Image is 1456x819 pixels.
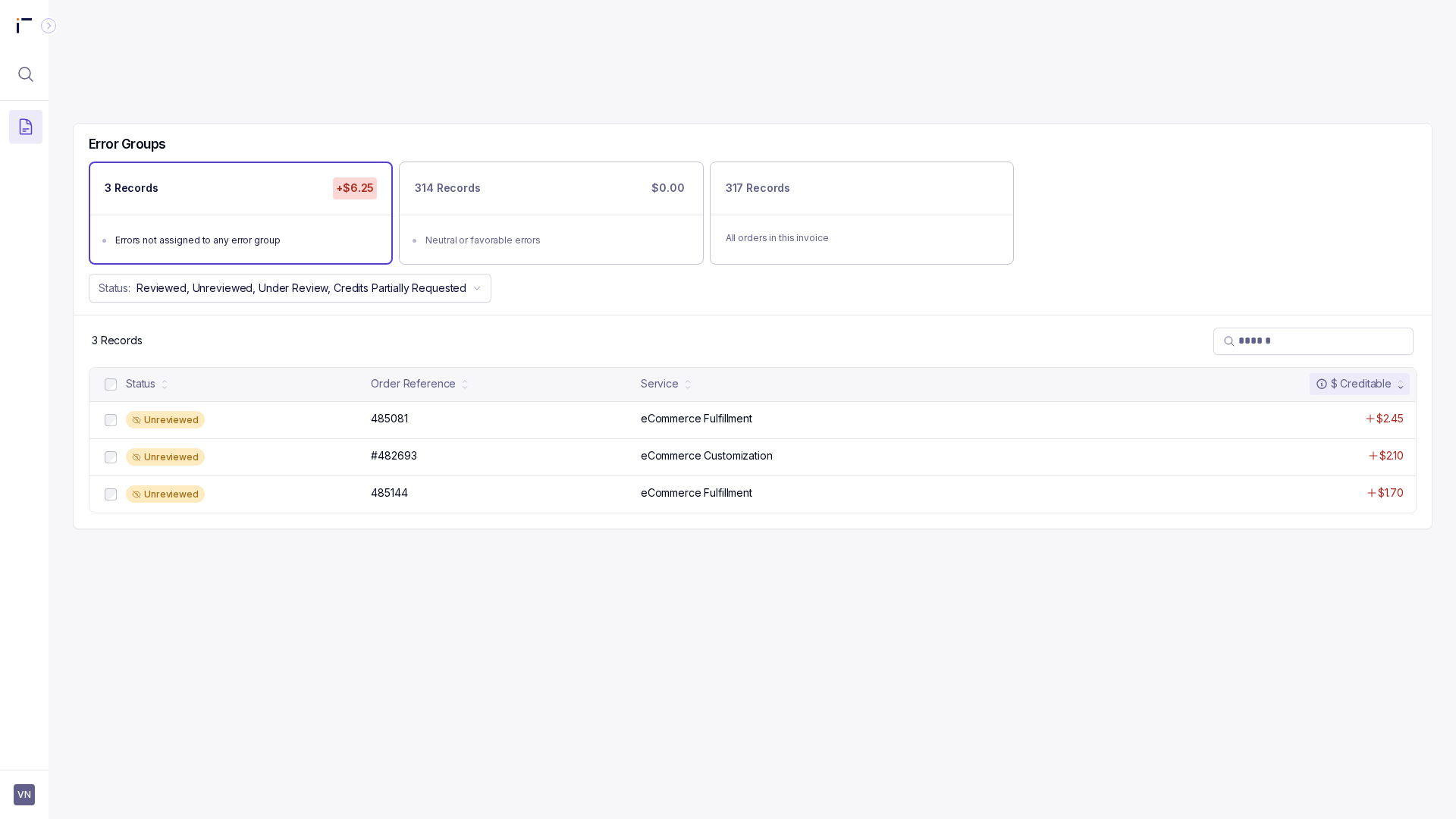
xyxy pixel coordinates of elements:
[641,448,773,463] p: eCommerce Customization
[1316,376,1392,391] div: $ Creditable
[105,414,117,426] input: checkbox-checkbox
[726,231,998,246] p: All orders in this invoice
[371,485,407,500] p: 485144
[371,448,416,463] p: #482693
[115,233,375,248] div: Errors not assigned to any error group
[126,411,205,429] div: Unreviewed
[648,177,687,199] p: $0.00
[415,180,480,196] p: 314 Records
[9,58,42,91] button: Menu Icon Button MagnifyingGlassIcon
[425,233,686,248] div: Neutral or favorable errors
[9,110,42,143] button: Menu Icon Button DocumentTextIcon
[1379,448,1404,463] p: $2.10
[105,180,158,196] p: 3 Records
[371,411,407,426] p: 485081
[1378,485,1404,500] p: $1.70
[333,177,377,199] p: +$6.25
[1376,411,1404,426] p: $2.45
[641,485,752,500] p: eCommerce Fulfillment
[14,784,35,805] button: User initials
[126,448,205,466] div: Unreviewed
[105,378,117,391] input: checkbox-checkbox
[371,376,456,391] div: Order Reference
[89,274,491,303] button: Status:Reviewed, Unreviewed, Under Review, Credits Partially Requested
[641,376,679,391] div: Service
[136,281,466,296] p: Reviewed, Unreviewed, Under Review, Credits Partially Requested
[641,411,752,426] p: eCommerce Fulfillment
[39,17,58,35] div: Collapse Icon
[126,376,155,391] div: Status
[726,180,790,196] p: 317 Records
[92,333,143,348] div: Remaining page entries
[105,451,117,463] input: checkbox-checkbox
[89,136,166,152] h5: Error Groups
[92,333,143,348] p: 3 Records
[126,485,205,504] div: Unreviewed
[99,281,130,296] p: Status:
[105,488,117,500] input: checkbox-checkbox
